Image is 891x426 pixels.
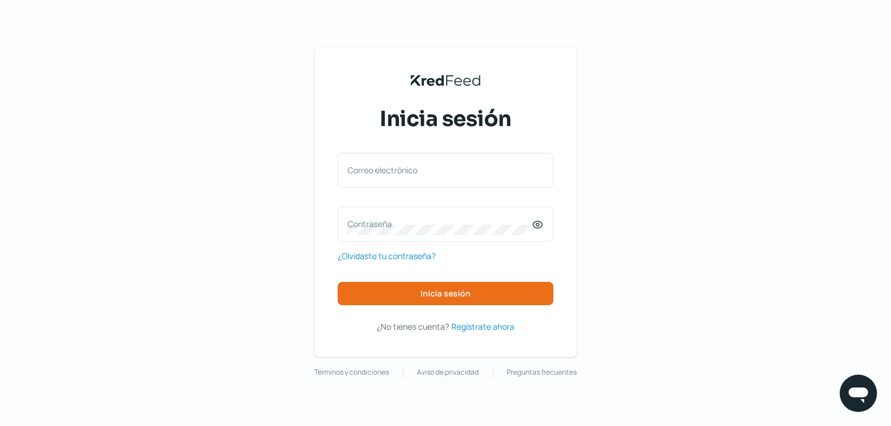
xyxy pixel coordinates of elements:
[507,366,577,379] a: Preguntas frecuentes
[417,366,479,379] a: Aviso de privacidad
[380,104,511,134] span: Inicia sesión
[847,382,870,405] img: chatIcon
[314,366,389,379] a: Términos y condiciones
[451,319,514,334] a: Regístrate ahora
[338,249,436,263] a: ¿Olvidaste tu contraseña?
[338,282,553,305] button: Inicia sesión
[348,218,532,229] label: Contraseña
[348,165,532,176] label: Correo electrónico
[377,321,449,332] span: ¿No tienes cuenta?
[420,289,471,298] span: Inicia sesión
